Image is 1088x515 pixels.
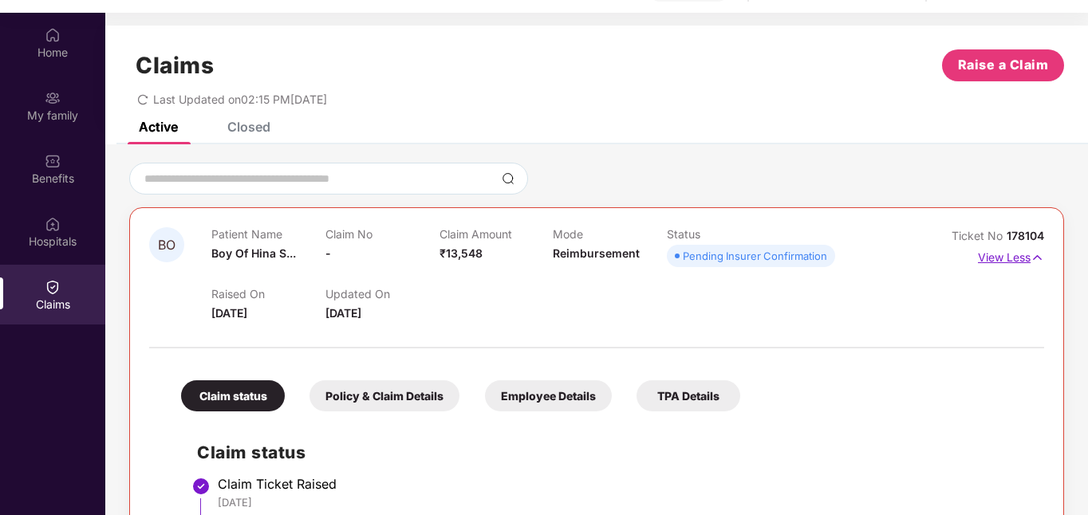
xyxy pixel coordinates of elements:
[153,92,327,106] span: Last Updated on 02:15 PM[DATE]
[211,246,296,260] span: Boy Of Hina S...
[211,306,247,320] span: [DATE]
[45,279,61,295] img: svg+xml;base64,PHN2ZyBpZD0iQ2xhaW0iIHhtbG5zPSJodHRwOi8vd3d3LnczLm9yZy8yMDAwL3N2ZyIgd2lkdGg9IjIwIi...
[637,380,740,411] div: TPA Details
[667,227,781,241] p: Status
[227,119,270,135] div: Closed
[325,306,361,320] span: [DATE]
[553,227,667,241] p: Mode
[211,227,325,241] p: Patient Name
[325,227,440,241] p: Claim No
[136,52,214,79] h1: Claims
[137,92,148,106] span: redo
[502,172,514,185] img: svg+xml;base64,PHN2ZyBpZD0iU2VhcmNoLTMyeDMyIiB4bWxucz0iaHR0cDovL3d3dy53My5vcmcvMjAwMC9zdmciIHdpZH...
[683,248,827,264] div: Pending Insurer Confirmation
[197,439,1028,466] h2: Claim status
[45,27,61,43] img: svg+xml;base64,PHN2ZyBpZD0iSG9tZSIgeG1sbnM9Imh0dHA6Ly93d3cudzMub3JnLzIwMDAvc3ZnIiB3aWR0aD0iMjAiIG...
[978,245,1044,266] p: View Less
[485,380,612,411] div: Employee Details
[218,495,1028,509] div: [DATE]
[139,119,178,135] div: Active
[45,153,61,169] img: svg+xml;base64,PHN2ZyBpZD0iQmVuZWZpdHMiIHhtbG5zPSJodHRwOi8vd3d3LnczLm9yZy8yMDAwL3N2ZyIgd2lkdGg9Ij...
[1007,229,1044,242] span: 178104
[218,476,1028,492] div: Claim Ticket Raised
[45,90,61,106] img: svg+xml;base64,PHN2ZyB3aWR0aD0iMjAiIGhlaWdodD0iMjAiIHZpZXdCb3g9IjAgMCAyMCAyMCIgZmlsbD0ibm9uZSIgeG...
[325,287,440,301] p: Updated On
[553,246,640,260] span: Reimbursement
[45,216,61,232] img: svg+xml;base64,PHN2ZyBpZD0iSG9zcGl0YWxzIiB4bWxucz0iaHR0cDovL3d3dy53My5vcmcvMjAwMC9zdmciIHdpZHRoPS...
[309,380,459,411] div: Policy & Claim Details
[440,246,483,260] span: ₹13,548
[952,229,1007,242] span: Ticket No
[158,238,175,252] span: BO
[942,49,1064,81] button: Raise a Claim
[325,246,331,260] span: -
[958,55,1049,75] span: Raise a Claim
[1031,249,1044,266] img: svg+xml;base64,PHN2ZyB4bWxucz0iaHR0cDovL3d3dy53My5vcmcvMjAwMC9zdmciIHdpZHRoPSIxNyIgaGVpZ2h0PSIxNy...
[440,227,554,241] p: Claim Amount
[181,380,285,411] div: Claim status
[191,477,211,496] img: svg+xml;base64,PHN2ZyBpZD0iU3RlcC1Eb25lLTMyeDMyIiB4bWxucz0iaHR0cDovL3d3dy53My5vcmcvMjAwMC9zdmciIH...
[211,287,325,301] p: Raised On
